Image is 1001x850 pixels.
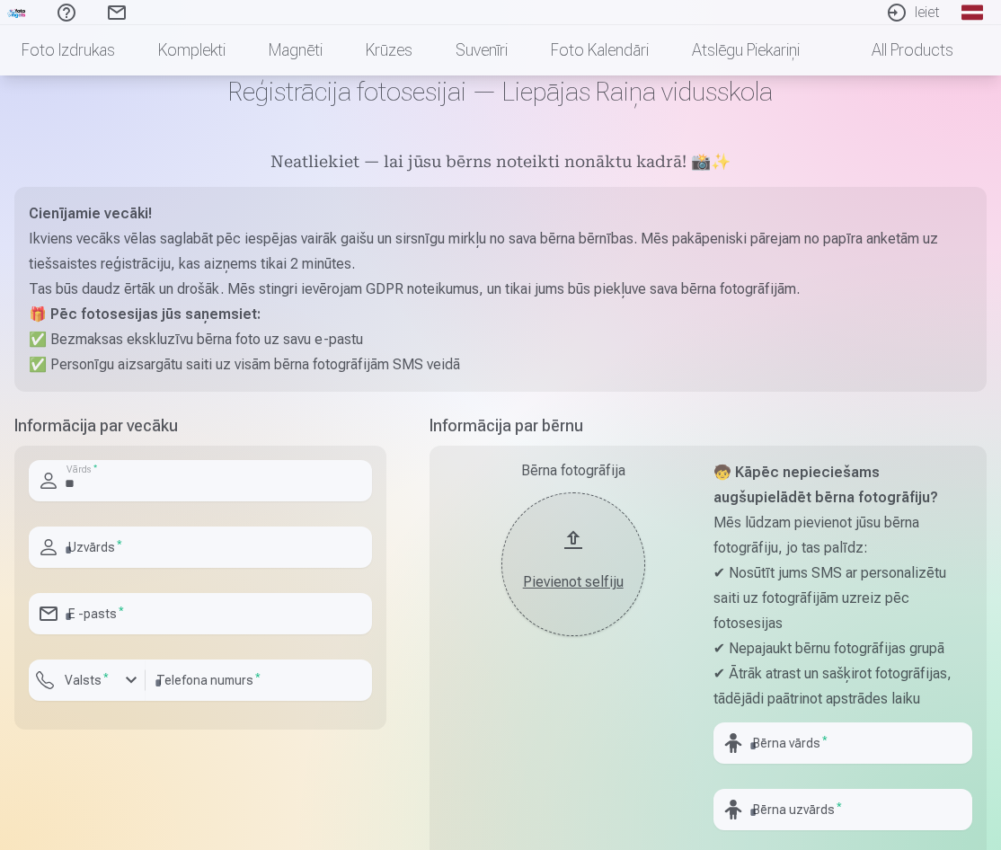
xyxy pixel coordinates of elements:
p: Tas būs daudz ērtāk un drošāk. Mēs stingri ievērojam GDPR noteikumus, un tikai jums būs piekļuve ... [29,277,972,302]
a: Suvenīri [434,25,529,75]
h5: Neatliekiet — lai jūsu bērns noteikti nonāktu kadrā! 📸✨ [14,151,987,176]
img: /fa1 [7,7,27,18]
p: ✔ Ātrāk atrast un sašķirot fotogrāfijas, tādējādi paātrinot apstrādes laiku [713,661,972,712]
p: Mēs lūdzam pievienot jūsu bērna fotogrāfiju, jo tas palīdz: [713,510,972,561]
p: Ikviens vecāks vēlas saglabāt pēc iespējas vairāk gaišu un sirsnīgu mirkļu no sava bērna bērnības... [29,226,972,277]
a: Komplekti [137,25,247,75]
a: Krūzes [344,25,434,75]
a: Magnēti [247,25,344,75]
p: ✔ Nosūtīt jums SMS ar personalizētu saiti uz fotogrāfijām uzreiz pēc fotosesijas [713,561,972,636]
a: All products [821,25,975,75]
p: ✔ Nepajaukt bērnu fotogrāfijas grupā [713,636,972,661]
p: ✅ Personīgu aizsargātu saiti uz visām bērna fotogrāfijām SMS veidā [29,352,972,377]
button: Valsts* [29,660,146,701]
h5: Informācija par vecāku [14,413,386,438]
label: Valsts [58,671,116,689]
div: Bērna fotogrāfija [444,460,703,482]
strong: 🧒 Kāpēc nepieciešams augšupielādēt bērna fotogrāfiju? [713,464,938,506]
a: Foto kalendāri [529,25,670,75]
button: Pievienot selfiju [501,492,645,636]
strong: Cienījamie vecāki! [29,205,152,222]
strong: 🎁 Pēc fotosesijas jūs saņemsiet: [29,305,261,323]
h5: Informācija par bērnu [430,413,987,438]
h1: Reģistrācija fotosesijai — Liepājas Raiņa vidusskola [14,75,987,108]
p: ✅ Bezmaksas ekskluzīvu bērna foto uz savu e-pastu [29,327,972,352]
a: Atslēgu piekariņi [670,25,821,75]
div: Pievienot selfiju [519,571,627,593]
